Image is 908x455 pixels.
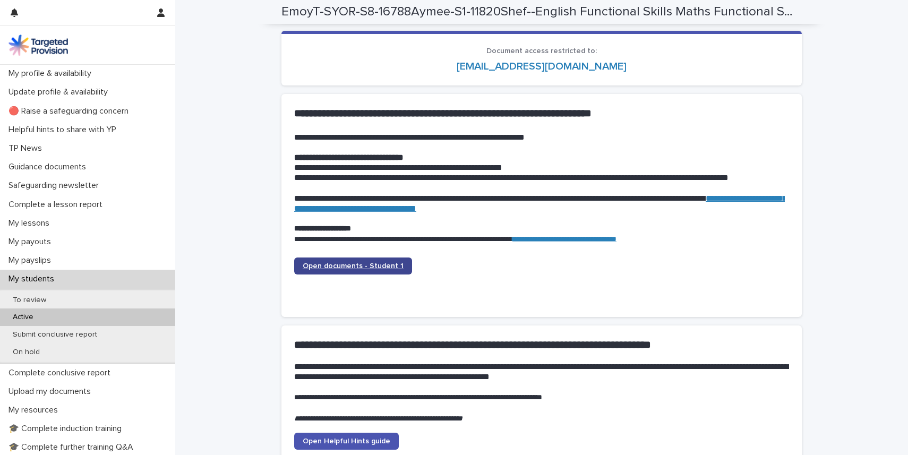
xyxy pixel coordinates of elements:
[4,274,63,284] p: My students
[294,433,399,450] a: Open Helpful Hints guide
[4,255,59,265] p: My payslips
[4,368,119,378] p: Complete conclusive report
[4,218,58,228] p: My lessons
[486,47,597,55] span: Document access restricted to:
[4,330,106,339] p: Submit conclusive report
[4,125,125,135] p: Helpful hints to share with YP
[303,262,404,270] span: Open documents - Student 1
[303,437,390,445] span: Open Helpful Hints guide
[294,257,412,274] a: Open documents - Student 1
[457,61,627,72] a: [EMAIL_ADDRESS][DOMAIN_NAME]
[281,4,798,20] h2: EmoyT-SYOR-S8-16788Aymee-S1-11820Shef--English Functional Skills Maths Functional Skills-15978
[8,35,68,56] img: M5nRWzHhSzIhMunXDL62
[4,424,130,434] p: 🎓 Complete induction training
[4,162,95,172] p: Guidance documents
[4,405,66,415] p: My resources
[4,106,137,116] p: 🔴 Raise a safeguarding concern
[4,181,107,191] p: Safeguarding newsletter
[4,237,59,247] p: My payouts
[4,87,116,97] p: Update profile & availability
[4,143,50,153] p: TP News
[4,68,100,79] p: My profile & availability
[4,296,55,305] p: To review
[4,387,99,397] p: Upload my documents
[4,442,142,452] p: 🎓 Complete further training Q&A
[4,200,111,210] p: Complete a lesson report
[4,313,42,322] p: Active
[4,348,48,357] p: On hold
